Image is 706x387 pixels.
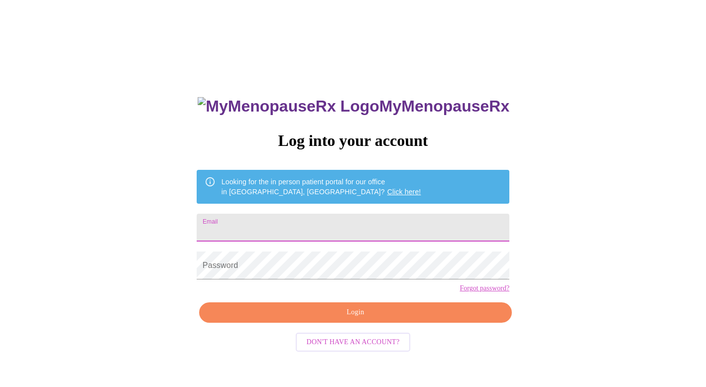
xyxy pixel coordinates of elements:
[293,337,413,346] a: Don't have an account?
[197,131,509,150] h3: Log into your account
[387,188,421,196] a: Click here!
[198,97,379,116] img: MyMenopauseRx Logo
[460,284,509,292] a: Forgot password?
[222,173,421,201] div: Looking for the in person patient portal for our office in [GEOGRAPHIC_DATA], [GEOGRAPHIC_DATA]?
[211,306,500,319] span: Login
[307,336,400,349] span: Don't have an account?
[199,302,512,323] button: Login
[198,97,509,116] h3: MyMenopauseRx
[296,333,411,352] button: Don't have an account?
